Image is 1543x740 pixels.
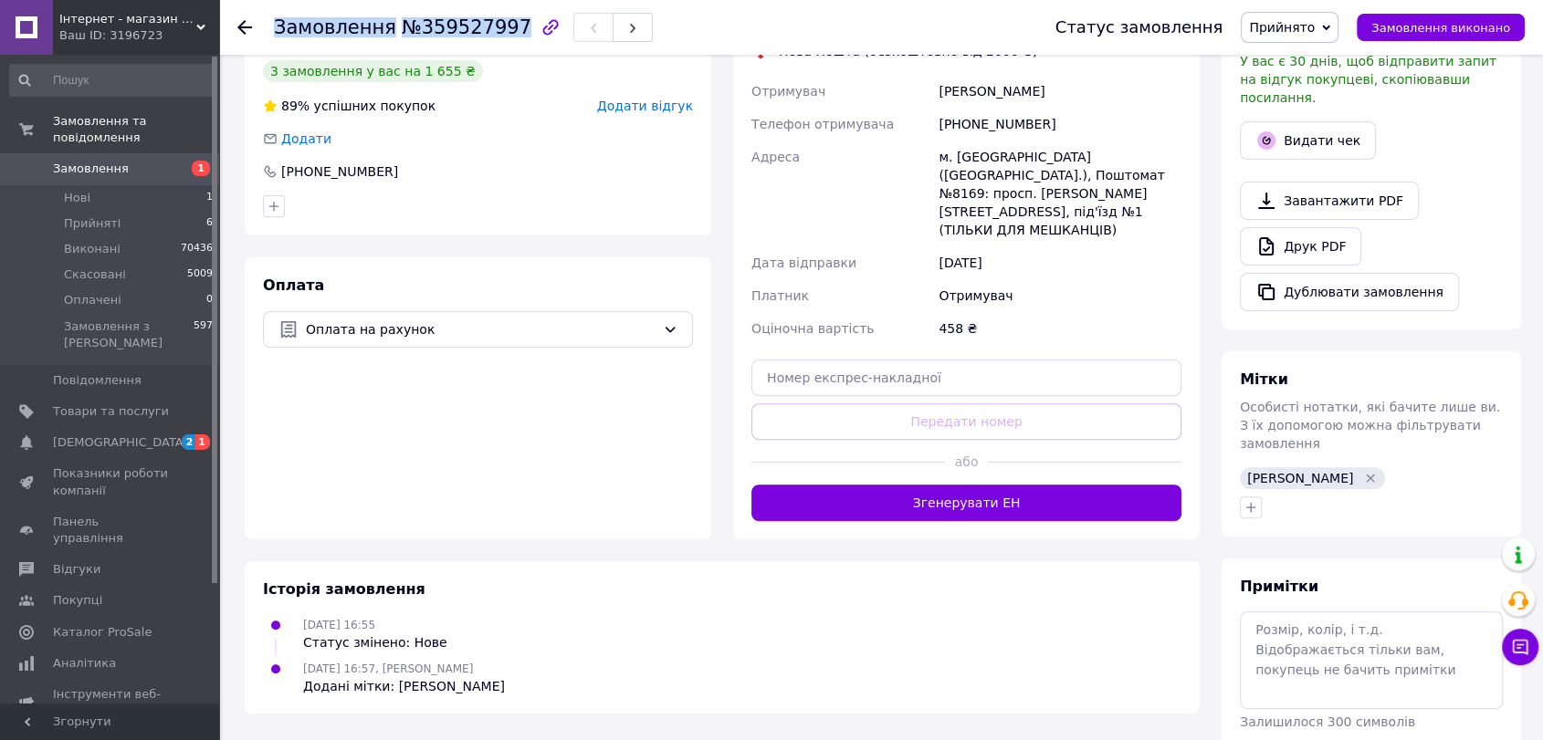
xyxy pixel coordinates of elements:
div: Повернутися назад [237,18,252,36]
span: [PERSON_NAME] [1247,471,1353,485]
div: Ваш ID: 3196723 [59,27,219,44]
button: Замовлення виконано [1357,14,1525,41]
span: [DATE] 16:57, [PERSON_NAME] [303,662,473,675]
button: Згенерувати ЕН [751,485,1181,521]
span: 597 [194,318,213,351]
span: 6 [206,215,213,232]
span: Примітки [1240,578,1318,595]
div: [PERSON_NAME] [935,75,1185,108]
span: Телефон отримувача [751,117,894,131]
div: Статус змінено: Нове [303,633,447,651]
div: Додані мітки: [PERSON_NAME] [303,677,505,695]
span: 89% [281,99,310,113]
span: [DATE] 16:55 [303,619,375,631]
span: Додати [281,131,331,146]
span: У вас є 30 днів, щоб відправити запит на відгук покупцеві, скопіювавши посилання. [1240,54,1496,105]
span: Оплата на рахунок [306,319,656,339]
span: Прийнято [1249,20,1315,35]
div: 458 ₴ [935,312,1185,345]
span: Дата відправки [751,255,856,270]
button: Видати чек [1240,121,1376,160]
div: м. [GEOGRAPHIC_DATA] ([GEOGRAPHIC_DATA].), Поштомат №8169: просп. [PERSON_NAME][STREET_ADDRESS], ... [935,141,1185,246]
div: Отримувач [935,279,1185,312]
span: Мітки [1240,370,1288,388]
span: Каталог ProSale [53,624,152,641]
span: Замовлення з [PERSON_NAME] [64,318,194,351]
a: Завантажити PDF [1240,182,1419,220]
span: Оплата [263,276,324,294]
span: Прийняті [64,215,121,232]
span: 70436 [181,241,213,257]
span: Особисті нотатки, які бачите лише ви. З їх допомогою можна фільтрувати замовлення [1240,400,1500,451]
span: Повідомлення [53,372,142,389]
div: Статус замовлення [1055,18,1223,36]
span: Замовлення [274,16,396,38]
span: Платник [751,288,809,303]
span: Відгуки [53,561,100,578]
span: Панель управління [53,514,169,547]
span: Показники роботи компанії [53,465,169,498]
span: Аналітика [53,655,116,672]
input: Номер експрес-накладної [751,360,1181,396]
span: 0 [206,292,213,308]
span: Оплачені [64,292,121,308]
svg: Видалити мітку [1363,471,1378,485]
span: Історія замовлення [263,580,425,598]
div: [DATE] [935,246,1185,279]
span: №359527997 [402,16,531,38]
span: Інструменти веб-майстра та SEO [53,686,169,719]
button: Чат з покупцем [1502,629,1538,665]
button: Дублювати замовлення [1240,273,1459,311]
span: Виконані [64,241,121,257]
input: Пошук [9,64,215,97]
span: 5009 [187,266,213,283]
span: Оціночна вартість [751,321,874,336]
span: Скасовані [64,266,126,283]
span: Замовлення виконано [1371,21,1510,35]
span: Залишилося 300 символів [1240,714,1415,729]
span: Нові [64,190,90,206]
span: Товари та послуги [53,403,169,420]
span: Покупці [53,592,102,609]
span: Адреса [751,150,800,164]
span: або [945,453,988,471]
span: Замовлення [53,161,129,177]
span: Отримувач [751,84,825,99]
span: 2 [182,434,196,450]
a: Друк PDF [1240,227,1361,266]
span: 1 [192,161,210,176]
div: [PHONE_NUMBER] [279,162,400,181]
div: 3 замовлення у вас на 1 655 ₴ [263,60,483,82]
span: 1 [195,434,210,450]
div: успішних покупок [263,97,436,115]
span: [DEMOGRAPHIC_DATA] [53,434,188,451]
span: 1 [206,190,213,206]
div: [PHONE_NUMBER] [935,108,1185,141]
span: Замовлення та повідомлення [53,113,219,146]
span: Додати відгук [597,99,693,113]
span: Інтернет - магазин Odnorazka.ua [59,11,196,27]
